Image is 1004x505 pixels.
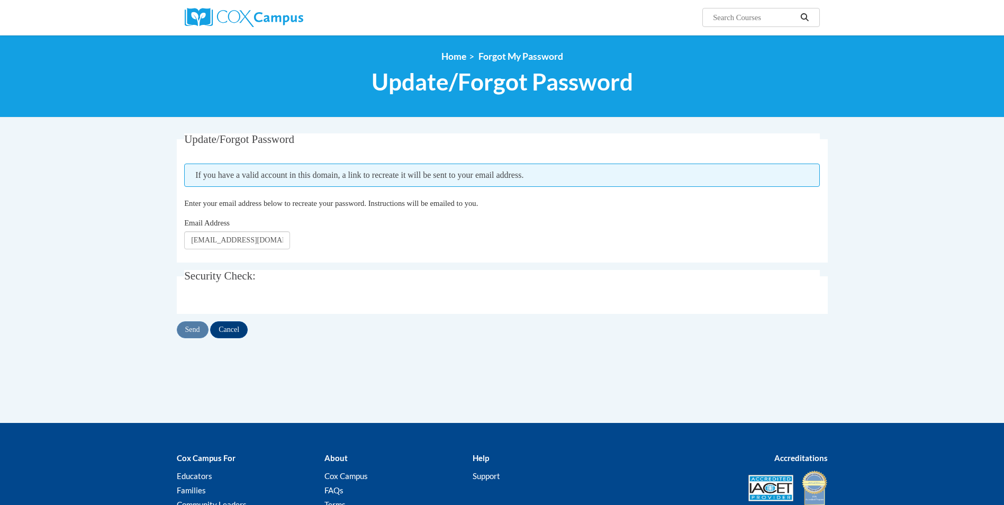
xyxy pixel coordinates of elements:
[748,475,793,501] img: Accredited IACET® Provider
[473,453,489,463] b: Help
[184,199,478,208] span: Enter your email address below to recreate your password. Instructions will be emailed to you.
[185,8,386,27] a: Cox Campus
[324,453,348,463] b: About
[473,471,500,481] a: Support
[184,231,290,249] input: Email
[184,164,820,187] span: If you have a valid account in this domain, a link to recreate it will be sent to your email addr...
[797,11,812,24] button: Search
[774,453,828,463] b: Accreditations
[184,133,294,146] span: Update/Forgot Password
[184,269,256,282] span: Security Check:
[185,8,303,27] img: Cox Campus
[177,485,206,495] a: Families
[441,51,466,62] a: Home
[712,11,797,24] input: Search Courses
[184,219,230,227] span: Email Address
[324,471,368,481] a: Cox Campus
[372,68,633,96] span: Update/Forgot Password
[210,321,248,338] input: Cancel
[324,485,343,495] a: FAQs
[177,471,212,481] a: Educators
[478,51,563,62] span: Forgot My Password
[177,453,236,463] b: Cox Campus For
